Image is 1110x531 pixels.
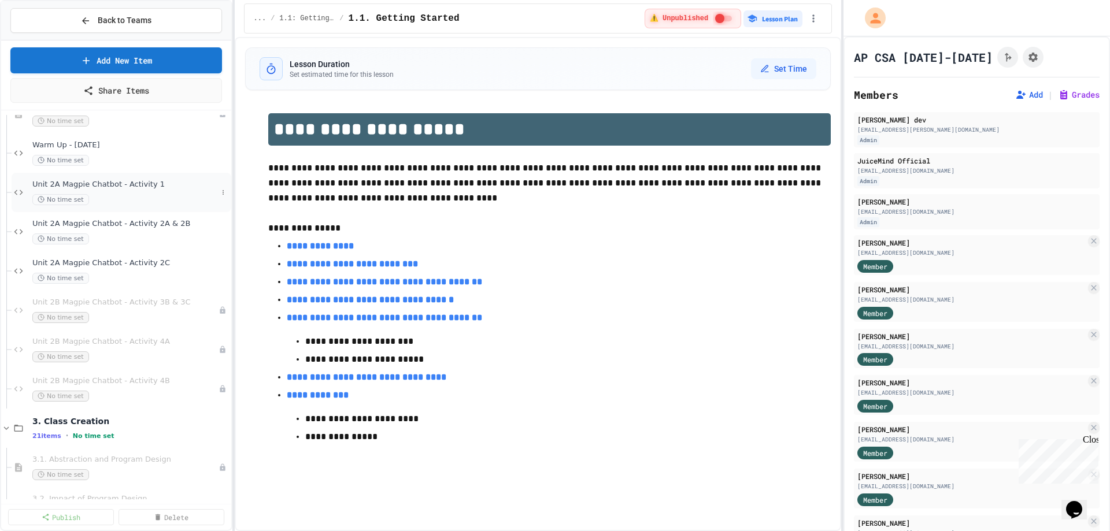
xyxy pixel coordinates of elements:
button: Set Time [751,58,816,79]
a: Add New Item [10,47,222,73]
div: [EMAIL_ADDRESS][DOMAIN_NAME] [857,166,1096,175]
div: [PERSON_NAME] [857,377,1086,388]
span: 1.1. Getting Started [349,12,460,25]
span: No time set [32,351,89,362]
div: Admin [857,135,879,145]
span: 1.1: Getting Started [279,14,335,23]
span: Warm Up - [DATE] [32,140,229,150]
span: No time set [32,312,89,323]
span: Member [863,448,887,458]
div: Unpublished [219,385,227,393]
div: Unpublished [219,346,227,354]
span: Member [863,401,887,411]
span: No time set [73,432,114,440]
button: Grades [1058,89,1100,101]
span: Unit 2A Magpie Chatbot - Activity 2C [32,258,229,268]
div: [PERSON_NAME] [857,518,1086,528]
button: Lesson Plan [743,10,802,27]
span: Unit 2A Magpie Chatbot - Activity 1 [32,180,217,190]
span: No time set [32,233,89,244]
div: [EMAIL_ADDRESS][DOMAIN_NAME] [857,248,1086,257]
button: Add [1015,89,1043,101]
span: Unit 2A Magpie Chatbot - Activity 2A & 2B [32,219,229,229]
a: Delete [119,509,224,525]
div: [PERSON_NAME] [857,237,1086,248]
span: Back to Teams [98,14,151,27]
div: Admin [857,176,879,186]
p: Set estimated time for this lesson [290,70,394,79]
span: Member [863,354,887,365]
div: [EMAIL_ADDRESS][DOMAIN_NAME] [857,435,1086,444]
button: Assignment Settings [1023,47,1044,68]
span: Unit 2B Magpie Chatbot - Activity 4A [32,337,219,347]
h2: Members [854,87,898,103]
div: Chat with us now!Close [5,5,80,73]
div: [PERSON_NAME] [857,331,1086,341]
span: No time set [32,194,89,205]
div: [EMAIL_ADDRESS][DOMAIN_NAME] [857,295,1086,304]
span: | [1048,88,1053,102]
span: Unit 2B Magpie Chatbot - Activity 4B [32,376,219,386]
span: Member [863,308,887,318]
h1: AP CSA [DATE]-[DATE] [854,49,993,65]
div: [PERSON_NAME] dev [857,114,1096,125]
div: [PERSON_NAME] [857,284,1086,295]
span: 21 items [32,432,61,440]
a: Publish [8,509,114,525]
span: ⚠️ Unpublished [650,14,708,23]
span: No time set [32,155,89,166]
div: [EMAIL_ADDRESS][DOMAIN_NAME] [857,388,1086,397]
div: [PERSON_NAME] [857,424,1086,435]
span: No time set [32,391,89,402]
div: Unpublished [219,306,227,314]
span: / [271,14,275,23]
div: Admin [857,217,879,227]
h3: Lesson Duration [290,58,394,70]
div: [EMAIL_ADDRESS][DOMAIN_NAME] [857,207,1096,216]
div: My Account [853,5,889,31]
div: Unpublished [219,463,227,471]
span: No time set [32,273,89,284]
button: Click to see fork details [997,47,1018,68]
iframe: chat widget [1061,485,1098,519]
span: / [339,14,343,23]
div: [EMAIL_ADDRESS][PERSON_NAME][DOMAIN_NAME] [857,125,1096,134]
span: ... [254,14,267,23]
div: ⚠️ Students cannot see this content! Click the toggle to publish it and make it visible to your c... [645,9,741,28]
span: No time set [32,116,89,127]
div: [PERSON_NAME] [857,196,1096,207]
div: JuiceMind Official [857,155,1096,166]
span: 3.2. Impact of Program Design [32,494,219,504]
div: [EMAIL_ADDRESS][DOMAIN_NAME] [857,482,1086,491]
button: Back to Teams [10,8,222,33]
div: [PERSON_NAME] [857,471,1086,481]
iframe: chat widget [1014,435,1098,484]
button: More options [217,187,229,198]
div: [EMAIL_ADDRESS][DOMAIN_NAME] [857,342,1086,351]
span: Unit 2B Magpie Chatbot - Activity 3B & 3C [32,298,219,307]
span: • [66,431,68,440]
span: 3.1. Abstraction and Program Design [32,455,219,465]
a: Share Items [10,78,222,103]
span: Member [863,261,887,272]
span: Member [863,495,887,505]
span: 3. Class Creation [32,416,229,426]
span: No time set [32,469,89,480]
